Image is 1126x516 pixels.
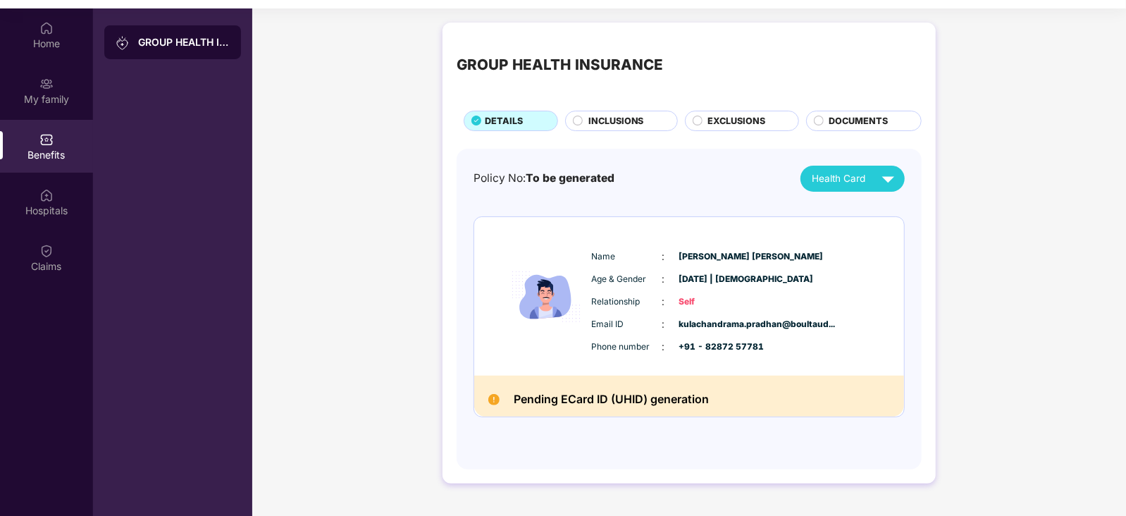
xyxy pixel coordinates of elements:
h2: Pending ECard ID (UHID) generation [514,390,709,409]
span: Relationship [592,295,662,309]
img: svg+xml;base64,PHN2ZyBpZD0iSG9tZSIgeG1sbnM9Imh0dHA6Ly93d3cudzMub3JnLzIwMDAvc3ZnIiB3aWR0aD0iMjAiIG... [39,21,54,35]
span: Health Card [812,171,865,186]
img: svg+xml;base64,PHN2ZyB3aWR0aD0iMjAiIGhlaWdodD0iMjAiIHZpZXdCb3g9IjAgMCAyMCAyMCIgZmlsbD0ibm9uZSIgeG... [116,36,130,50]
span: Self [679,295,750,309]
span: To be generated [526,171,614,185]
span: : [662,339,665,355]
img: svg+xml;base64,PHN2ZyB3aWR0aD0iMjAiIGhlaWdodD0iMjAiIHZpZXdCb3g9IjAgMCAyMCAyMCIgZmlsbD0ibm9uZSIgeG... [39,77,54,91]
span: : [662,317,665,332]
span: DETAILS [485,114,523,128]
span: +91 - 82872 57781 [679,340,750,354]
span: Name [592,250,662,264]
span: : [662,249,665,264]
span: INCLUSIONS [588,114,644,128]
button: Health Card [800,166,905,192]
img: svg+xml;base64,PHN2ZyBpZD0iQmVuZWZpdHMiIHhtbG5zPSJodHRwOi8vd3d3LnczLm9yZy8yMDAwL3N2ZyIgd2lkdGg9Ij... [39,133,54,147]
img: icon [504,233,588,360]
img: svg+xml;base64,PHN2ZyBpZD0iQ2xhaW0iIHhtbG5zPSJodHRwOi8vd3d3LnczLm9yZy8yMDAwL3N2ZyIgd2lkdGg9IjIwIi... [39,244,54,258]
span: kulachandrama.pradhan@boultaud... [679,318,750,331]
span: : [662,271,665,287]
span: : [662,294,665,309]
span: [PERSON_NAME] [PERSON_NAME] [679,250,750,264]
img: svg+xml;base64,PHN2ZyB4bWxucz0iaHR0cDovL3d3dy53My5vcmcvMjAwMC9zdmciIHZpZXdCb3g9IjAgMCAyNCAyNCIgd2... [876,166,901,191]
span: DOCUMENTS [829,114,889,128]
div: GROUP HEALTH INSURANCE [457,54,663,76]
div: Policy No: [474,170,614,188]
span: Age & Gender [592,273,662,286]
img: Pending [488,394,500,405]
span: Phone number [592,340,662,354]
span: Email ID [592,318,662,331]
span: [DATE] | [DEMOGRAPHIC_DATA] [679,273,750,286]
span: EXCLUSIONS [707,114,765,128]
img: svg+xml;base64,PHN2ZyBpZD0iSG9zcGl0YWxzIiB4bWxucz0iaHR0cDovL3d3dy53My5vcmcvMjAwMC9zdmciIHdpZHRoPS... [39,188,54,202]
div: GROUP HEALTH INSURANCE [138,35,230,49]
